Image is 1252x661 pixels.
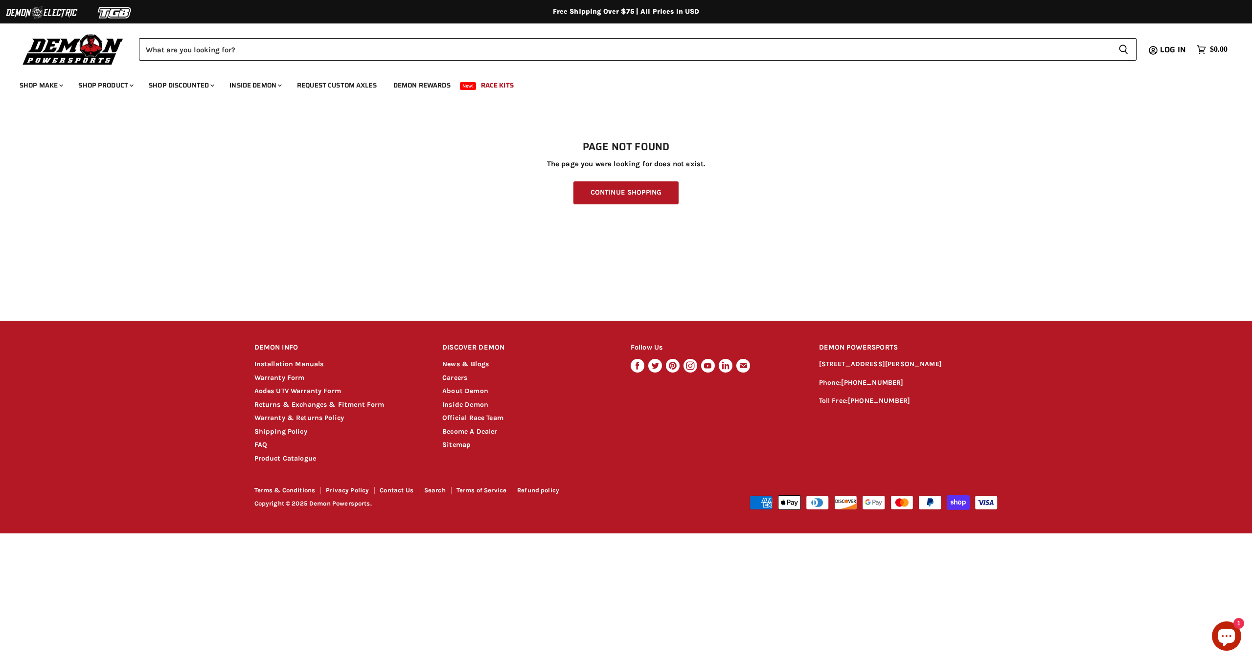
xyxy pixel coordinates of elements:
[460,82,477,90] span: New!
[254,336,424,359] h2: DEMON INFO
[380,486,413,494] a: Contact Us
[631,336,800,359] h2: Follow Us
[5,3,78,22] img: Demon Electric Logo 2
[12,71,1225,95] ul: Main menu
[254,160,998,168] p: The page you were looking for does not exist.
[442,336,612,359] h2: DISCOVER DEMON
[254,387,341,395] a: Aodes UTV Warranty Form
[141,75,220,95] a: Shop Discounted
[573,181,679,204] a: Continue Shopping
[456,486,506,494] a: Terms of Service
[290,75,384,95] a: Request Custom Axles
[442,360,489,368] a: News & Blogs
[254,414,344,422] a: Warranty & Returns Policy
[1209,621,1244,653] inbox-online-store-chat: Shopify online store chat
[326,486,369,494] a: Privacy Policy
[841,378,903,387] a: [PHONE_NUMBER]
[442,441,471,449] a: Sitemap
[819,359,998,370] p: [STREET_ADDRESS][PERSON_NAME]
[71,75,139,95] a: Shop Product
[442,427,497,436] a: Become A Dealer
[442,400,488,409] a: Inside Demon
[12,75,69,95] a: Shop Make
[254,374,305,382] a: Warranty Form
[819,336,998,359] h2: DEMON POWERSPORTS
[78,3,152,22] img: TGB Logo 2
[254,400,385,409] a: Returns & Exchanges & Fitment Form
[819,396,998,407] p: Toll Free:
[254,141,998,153] h1: Page not found
[848,397,910,405] a: [PHONE_NUMBER]
[254,454,317,463] a: Product Catalogue
[254,441,267,449] a: FAQ
[222,75,288,95] a: Inside Demon
[442,374,467,382] a: Careers
[424,486,446,494] a: Search
[235,7,1018,16] div: Free Shipping Over $75 | All Prices In USD
[1111,38,1137,61] button: Search
[254,427,307,436] a: Shipping Policy
[254,487,627,497] nav: Footer
[20,32,127,66] img: Demon Powersports
[254,486,316,494] a: Terms & Conditions
[474,75,521,95] a: Race Kits
[1210,45,1228,54] span: $0.00
[442,387,488,395] a: About Demon
[819,377,998,389] p: Phone:
[1156,45,1192,54] a: Log in
[254,360,324,368] a: Installation Manuals
[254,500,627,507] p: Copyright © 2025 Demon Powersports.
[139,38,1111,61] input: Search
[139,38,1137,61] form: Product
[517,486,559,494] a: Refund policy
[1160,44,1186,56] span: Log in
[386,75,458,95] a: Demon Rewards
[1192,43,1232,57] a: $0.00
[442,414,503,422] a: Official Race Team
